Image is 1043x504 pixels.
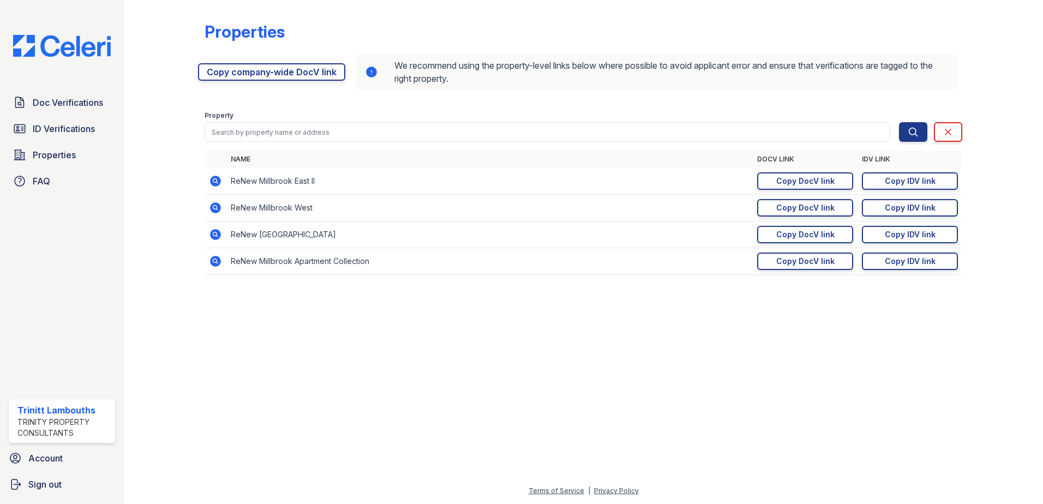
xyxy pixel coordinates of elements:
a: Account [4,447,119,469]
td: ReNew Millbrook Apartment Collection [226,248,753,275]
div: Properties [205,22,285,41]
a: Doc Verifications [9,92,115,113]
th: DocV Link [753,151,858,168]
th: IDV Link [858,151,962,168]
div: Copy IDV link [885,256,936,267]
td: ReNew Millbrook West [226,195,753,221]
a: Copy IDV link [862,253,958,270]
a: Copy DocV link [757,226,853,243]
a: Copy DocV link [757,253,853,270]
div: Copy DocV link [776,256,835,267]
span: Sign out [28,478,62,491]
a: Copy DocV link [757,199,853,217]
a: Copy company-wide DocV link [198,63,345,81]
a: Copy DocV link [757,172,853,190]
a: Copy IDV link [862,172,958,190]
a: Copy IDV link [862,199,958,217]
div: Trinitt Lambouths [17,404,111,417]
a: Sign out [4,473,119,495]
th: Name [226,151,753,168]
td: ReNew Millbrook East II [226,168,753,195]
span: Doc Verifications [33,96,103,109]
a: ID Verifications [9,118,115,140]
div: Copy IDV link [885,176,936,187]
span: Account [28,452,63,465]
a: Terms of Service [529,487,584,495]
img: CE_Logo_Blue-a8612792a0a2168367f1c8372b55b34899dd931a85d93a1a3d3e32e68fde9ad4.png [4,35,119,57]
div: Copy DocV link [776,229,835,240]
div: Copy DocV link [776,176,835,187]
a: Copy IDV link [862,226,958,243]
input: Search by property name or address [205,122,890,142]
span: Properties [33,148,76,161]
td: ReNew [GEOGRAPHIC_DATA] [226,221,753,248]
span: FAQ [33,175,50,188]
div: Trinity Property Consultants [17,417,111,439]
span: ID Verifications [33,122,95,135]
a: FAQ [9,170,115,192]
a: Privacy Policy [594,487,639,495]
div: | [588,487,590,495]
label: Property [205,111,233,120]
div: Copy IDV link [885,229,936,240]
a: Properties [9,144,115,166]
div: Copy DocV link [776,202,835,213]
div: We recommend using the property-level links below where possible to avoid applicant error and ens... [356,55,958,89]
div: Copy IDV link [885,202,936,213]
